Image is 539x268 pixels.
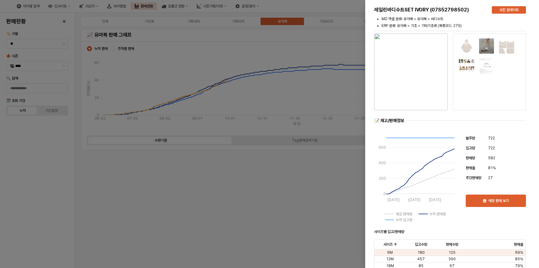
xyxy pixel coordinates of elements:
[488,165,496,171] span: 81%
[492,6,526,14] button: 사진 업데이트
[514,242,523,247] span: 판매율
[499,7,519,12] p: 사진 업데이트
[466,136,475,140] span: 발주량
[449,250,455,255] span: 125
[488,198,509,203] p: 매장 판매 보기
[417,257,425,261] span: 457
[466,166,475,170] span: 판매율
[446,242,458,247] span: 판매수량
[488,145,495,151] span: 722
[466,176,481,180] span: 주간판매량
[415,242,427,247] span: 입고수량
[382,23,526,29] li: ERP 분류: 유아복 > 기초 > 기타기초류 (복종코드: 279)
[383,242,393,247] span: 사이즈
[386,257,394,261] span: 12M
[515,257,523,261] span: 85%
[488,155,495,161] span: 582
[515,250,523,255] span: 69%
[387,250,393,255] span: 6M
[448,257,456,261] span: 390
[374,230,404,234] strong: 사이즈별 입고/판매량
[382,16,526,22] li: MD 엑셀 분류: 유아복 > 유아복 > 바디수트
[418,250,425,255] span: 180
[488,135,495,141] span: 722
[466,156,475,160] span: 판매량
[374,118,404,124] div: 📝 재고/판매정보
[466,146,475,150] span: 입고량
[374,7,487,13] h5: 레일린바디수트SET IVORY (07S52798502)
[466,195,526,207] button: 매장 판매 보기
[488,175,493,181] span: 27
